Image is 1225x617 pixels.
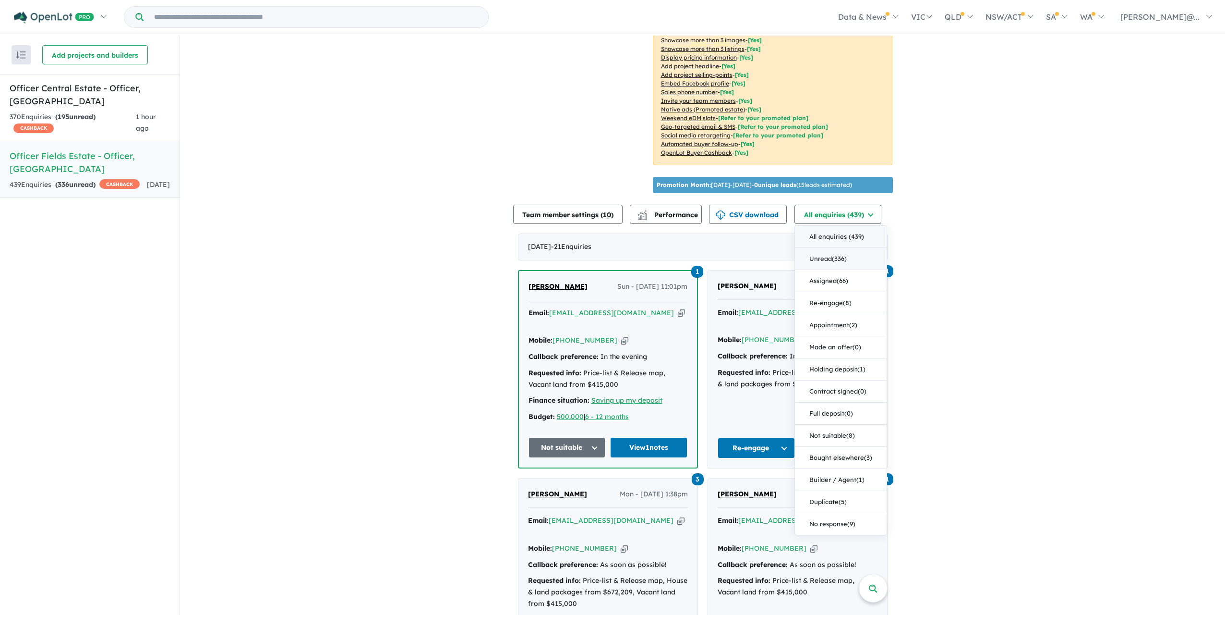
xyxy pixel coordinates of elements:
[795,469,887,491] button: Builder / Agent(1)
[718,281,777,292] a: [PERSON_NAME]
[661,54,737,61] u: Display pricing information
[528,411,687,423] div: |
[16,51,26,59] img: sort.svg
[718,490,777,498] span: [PERSON_NAME]
[738,308,863,317] a: [EMAIL_ADDRESS][DOMAIN_NAME]
[718,282,777,290] span: [PERSON_NAME]
[718,368,770,377] strong: Requested info:
[661,80,729,87] u: Embed Facebook profile
[603,210,611,219] span: 10
[881,265,893,277] span: 1
[742,335,806,344] a: [PHONE_NUMBER]
[691,265,703,278] a: 1
[513,205,623,224] button: Team member settings (10)
[528,437,606,458] button: Not suitable
[718,114,808,122] span: [Refer to your promoted plan]
[528,575,688,609] div: Price-list & Release map, House & land packages from $672,209, Vacant land from $415,000
[528,368,687,391] div: Price-list & Release map, Vacant land from $415,000
[621,543,628,554] button: Copy
[881,472,893,485] a: 1
[795,270,887,292] button: Assigned(66)
[718,351,877,362] div: In the evening
[58,180,69,189] span: 336
[661,114,716,122] u: Weekend eDM slots
[718,335,742,344] strong: Mobile:
[735,71,749,78] span: [ Yes ]
[738,516,863,525] a: [EMAIL_ADDRESS][DOMAIN_NAME]
[718,308,738,317] strong: Email:
[661,149,732,156] u: OpenLot Buyer Cashback
[55,180,96,189] strong: ( unread)
[718,516,738,525] strong: Email:
[661,37,745,44] u: Showcase more than 3 images
[721,62,735,70] span: [ Yes ]
[747,106,761,113] span: [Yes]
[639,210,698,219] span: Performance
[810,543,817,554] button: Copy
[795,491,887,513] button: Duplicate(5)
[552,336,617,345] a: [PHONE_NUMBER]
[794,205,881,224] button: All enquiries (439)
[42,45,148,64] button: Add projects and builders
[734,149,748,156] span: [Yes]
[661,106,745,113] u: Native ads (Promoted estate)
[552,544,617,553] a: [PHONE_NUMBER]
[720,88,734,96] span: [ Yes ]
[620,489,688,500] span: Mon - [DATE] 1:38pm
[528,396,589,405] strong: Finance situation:
[528,369,581,377] strong: Requested info:
[610,437,687,458] a: View1notes
[795,292,887,314] button: Re-engage(8)
[795,358,887,381] button: Holding deposit(1)
[621,335,628,346] button: Copy
[678,308,685,318] button: Copy
[881,473,893,485] span: 1
[10,82,170,108] h5: Officer Central Estate - Officer , [GEOGRAPHIC_DATA]
[58,112,69,121] span: 195
[794,225,887,535] div: All enquiries (439)
[718,544,742,553] strong: Mobile:
[795,248,887,270] button: Unread(336)
[528,352,599,361] strong: Callback preference:
[653,11,892,165] p: Your project is only comparing to other top-performing projects in your area: - - - - - - - - - -...
[738,123,828,130] span: [Refer to your promoted plan]
[692,472,704,485] a: 3
[528,576,581,585] strong: Requested info:
[795,447,887,469] button: Bought elsewhere(3)
[10,179,140,191] div: 439 Enquir ies
[661,88,718,96] u: Sales phone number
[739,54,753,61] span: [ Yes ]
[528,516,549,525] strong: Email:
[718,559,877,571] div: As soon as possible!
[661,140,738,148] u: Automated buyer follow-up
[1120,12,1200,22] span: [PERSON_NAME]@...
[795,513,887,535] button: No response(9)
[10,111,136,135] div: 370 Enquir ies
[591,396,662,405] a: Saving up my deposit
[795,403,887,425] button: Full deposit(0)
[795,336,887,358] button: Made an offer(0)
[733,132,823,139] span: [Refer to your promoted plan]
[718,438,795,458] button: Re-engage
[718,367,877,390] div: Price-list & Release map, House & land packages from $672,209
[661,97,736,104] u: Invite your team members
[147,180,170,189] span: [DATE]
[747,45,761,52] span: [ Yes ]
[692,473,704,485] span: 3
[55,112,96,121] strong: ( unread)
[657,181,852,189] p: [DATE] - [DATE] - ( 15 leads estimated)
[795,381,887,403] button: Contract signed(0)
[716,210,725,220] img: download icon
[528,559,688,571] div: As soon as possible!
[145,7,486,27] input: Try estate name, suburb, builder or developer
[718,352,788,360] strong: Callback preference:
[549,308,674,317] a: [EMAIL_ADDRESS][DOMAIN_NAME]
[14,12,94,24] img: Openlot PRO Logo White
[528,412,555,421] strong: Budget:
[528,490,587,498] span: [PERSON_NAME]
[585,412,629,421] a: 6 - 12 months
[732,80,745,87] span: [ Yes ]
[742,544,806,553] a: [PHONE_NUMBER]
